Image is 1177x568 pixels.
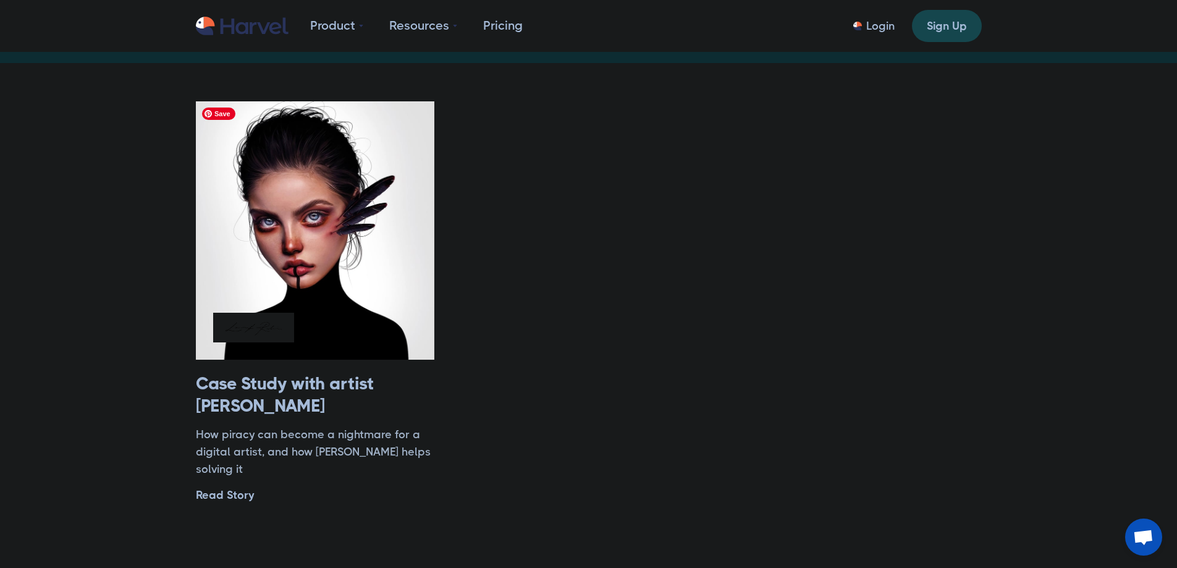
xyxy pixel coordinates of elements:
a: home [196,17,289,36]
div: Sign Up [927,19,967,33]
div: Login [866,19,895,33]
a: Login [853,19,895,33]
div: Product [310,17,355,35]
div: How piracy can become a nightmare for a digital artist, and how [PERSON_NAME] helps solving it [196,426,435,478]
a: Sign Up [912,10,982,42]
h3: Case Study with artist [PERSON_NAME] [196,373,435,417]
span: Save [202,108,235,120]
a: Open chat [1125,519,1162,556]
a: Read Story [196,489,255,501]
div: Resources [389,17,457,35]
a: Case Study with artist [PERSON_NAME] [196,373,435,426]
a: Pricing [483,17,523,35]
div: Product [310,17,363,35]
div: Resources [389,17,449,35]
